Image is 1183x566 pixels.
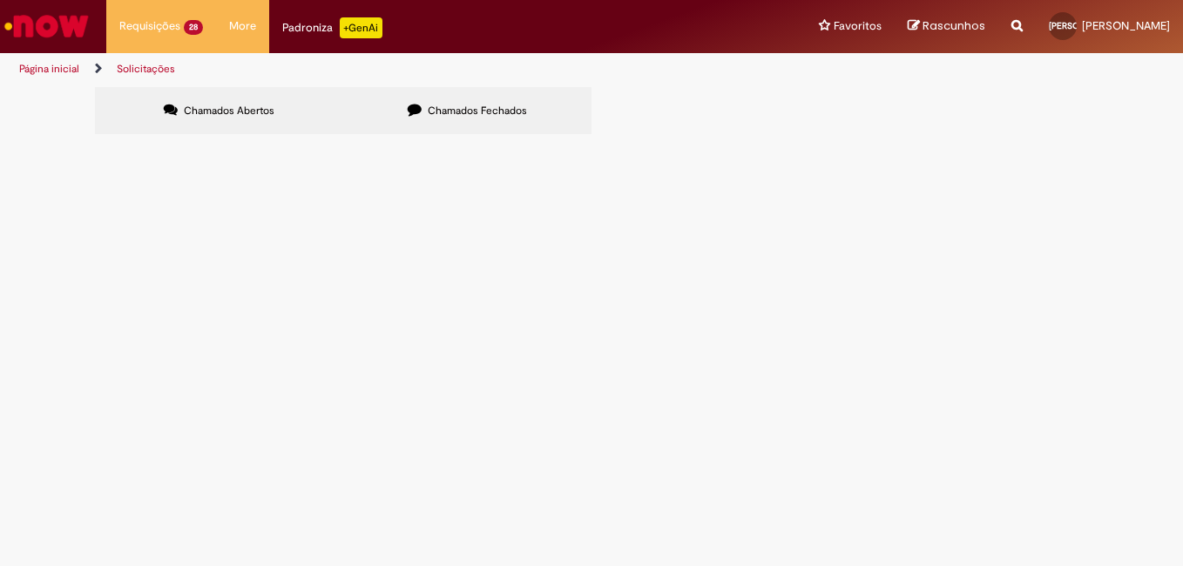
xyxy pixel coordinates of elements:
[19,62,79,76] a: Página inicial
[1049,20,1117,31] span: [PERSON_NAME]
[908,18,985,35] a: Rascunhos
[2,9,91,44] img: ServiceNow
[184,20,203,35] span: 28
[229,17,256,35] span: More
[13,53,775,85] ul: Trilhas de página
[282,17,382,38] div: Padroniza
[184,104,274,118] span: Chamados Abertos
[1082,18,1170,33] span: [PERSON_NAME]
[834,17,882,35] span: Favoritos
[340,17,382,38] p: +GenAi
[119,17,180,35] span: Requisições
[428,104,527,118] span: Chamados Fechados
[923,17,985,34] span: Rascunhos
[117,62,175,76] a: Solicitações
